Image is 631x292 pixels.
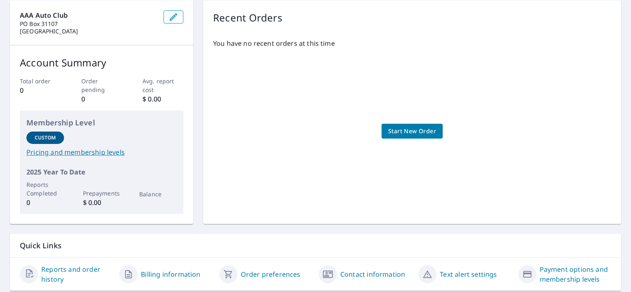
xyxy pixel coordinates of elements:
p: 0 [81,94,122,104]
p: Recent Orders [213,10,282,25]
p: You have no recent orders at this time [213,38,611,48]
a: Pricing and membership levels [26,147,177,157]
a: Contact information [340,269,405,279]
p: 0 [26,198,64,207]
a: Start New Order [382,124,443,139]
a: Text alert settings [440,269,497,279]
a: Billing information [141,269,200,279]
p: Quick Links [20,240,611,251]
a: Payment options and membership levels [540,264,611,284]
p: [GEOGRAPHIC_DATA] [20,28,157,35]
p: Avg. report cost [142,77,183,94]
a: Order preferences [241,269,301,279]
p: 0 [20,85,61,95]
p: Prepayments [83,189,121,198]
p: Custom [35,134,56,141]
p: Reports Completed [26,180,64,198]
p: $ 0.00 [83,198,121,207]
p: AAA Auto Club [20,10,157,20]
p: PO Box 31107 [20,20,157,28]
p: Order pending [81,77,122,94]
span: Start New Order [388,126,436,137]
p: $ 0.00 [142,94,183,104]
a: Reports and order history [41,264,113,284]
p: 2025 Year To Date [26,167,177,177]
p: Account Summary [20,55,183,70]
p: Balance [139,190,177,198]
p: Membership Level [26,117,177,128]
p: Total order [20,77,61,85]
